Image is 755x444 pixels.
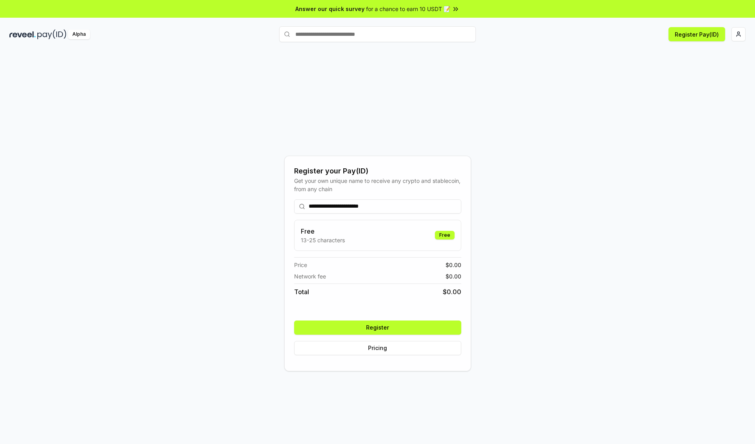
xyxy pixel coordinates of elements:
[366,5,450,13] span: for a chance to earn 10 USDT 📝
[294,321,461,335] button: Register
[443,287,461,297] span: $ 0.00
[301,236,345,244] p: 13-25 characters
[446,261,461,269] span: $ 0.00
[68,29,90,39] div: Alpha
[294,177,461,193] div: Get your own unique name to receive any crypto and stablecoin, from any chain
[295,5,365,13] span: Answer our quick survey
[294,166,461,177] div: Register your Pay(ID)
[668,27,725,41] button: Register Pay(ID)
[301,227,345,236] h3: Free
[9,29,36,39] img: reveel_dark
[37,29,66,39] img: pay_id
[294,272,326,280] span: Network fee
[446,272,461,280] span: $ 0.00
[294,287,309,297] span: Total
[294,341,461,355] button: Pricing
[435,231,455,240] div: Free
[294,261,307,269] span: Price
